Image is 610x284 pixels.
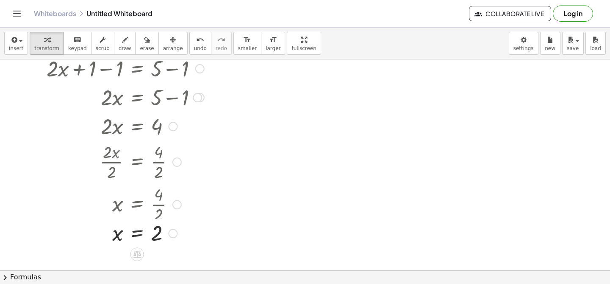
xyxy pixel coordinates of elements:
[196,35,204,45] i: undo
[130,247,144,261] div: Apply the same math to both sides of the equation
[34,45,59,51] span: transform
[585,32,606,55] button: load
[216,45,227,51] span: redo
[233,32,261,55] button: format_sizesmaller
[476,10,544,17] span: Collaborate Live
[119,45,131,51] span: draw
[30,32,64,55] button: transform
[10,7,24,20] button: Toggle navigation
[135,32,158,55] button: erase
[545,45,555,51] span: new
[567,45,579,51] span: save
[261,32,285,55] button: format_sizelarger
[469,6,551,21] button: Collaborate Live
[9,45,23,51] span: insert
[96,45,110,51] span: scrub
[34,9,76,18] a: Whiteboards
[217,35,225,45] i: redo
[114,32,136,55] button: draw
[163,45,183,51] span: arrange
[140,45,154,51] span: erase
[158,32,188,55] button: arrange
[266,45,280,51] span: larger
[68,45,87,51] span: keypad
[291,45,316,51] span: fullscreen
[211,32,232,55] button: redoredo
[553,6,593,22] button: Log in
[243,35,251,45] i: format_size
[509,32,538,55] button: settings
[269,35,277,45] i: format_size
[562,32,584,55] button: save
[189,32,211,55] button: undoundo
[4,32,28,55] button: insert
[194,45,207,51] span: undo
[513,45,534,51] span: settings
[590,45,601,51] span: load
[238,45,257,51] span: smaller
[91,32,114,55] button: scrub
[64,32,91,55] button: keyboardkeypad
[73,35,81,45] i: keyboard
[287,32,321,55] button: fullscreen
[540,32,560,55] button: new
